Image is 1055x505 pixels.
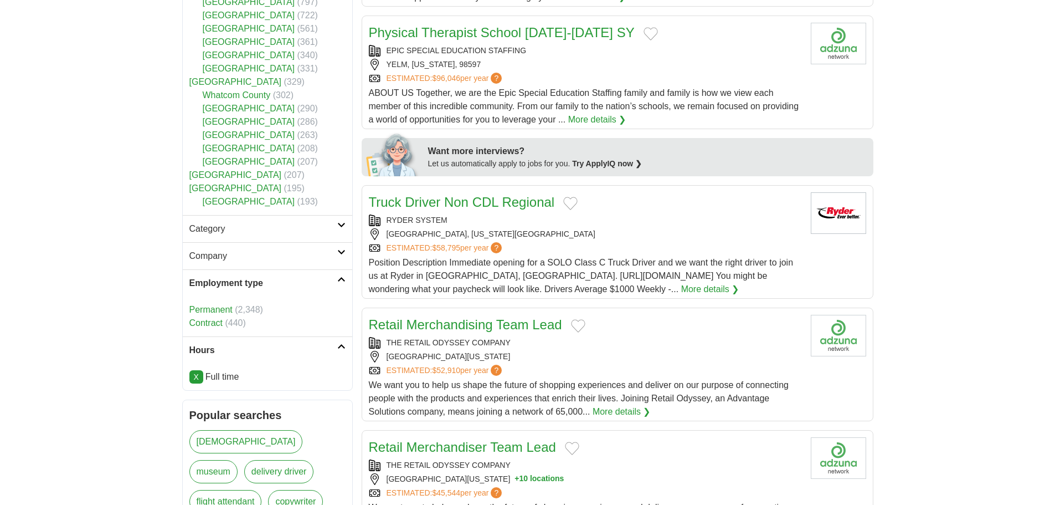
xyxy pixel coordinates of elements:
a: [GEOGRAPHIC_DATA] [203,117,295,126]
a: ESTIMATED:$96,046per year? [387,73,505,84]
div: [GEOGRAPHIC_DATA], [US_STATE][GEOGRAPHIC_DATA] [369,228,802,240]
span: (207) [297,157,318,166]
div: EPIC SPECIAL EDUCATION STAFFING [369,45,802,57]
a: [GEOGRAPHIC_DATA] [189,170,282,180]
h2: Employment type [189,277,337,290]
a: [GEOGRAPHIC_DATA] [203,11,295,20]
span: We want you to help us shape the future of shopping experiences and deliver on our purpose of con... [369,380,789,416]
button: Add to favorite jobs [563,197,578,210]
h2: Hours [189,344,337,357]
a: [GEOGRAPHIC_DATA] [203,104,295,113]
div: [GEOGRAPHIC_DATA][US_STATE] [369,473,802,485]
span: (440) [225,318,245,328]
span: (286) [297,117,318,126]
a: Physical Therapist School [DATE]-[DATE] SY [369,25,635,40]
a: Employment type [183,269,352,297]
div: Want more interviews? [428,145,867,158]
a: [GEOGRAPHIC_DATA] [203,144,295,153]
span: + [514,473,519,485]
a: RYDER SYSTEM [387,216,447,225]
span: Position Description Immediate opening for a SOLO Class C Truck Driver and we want the right driv... [369,258,794,294]
span: (340) [297,50,318,60]
span: $58,795 [432,243,460,252]
span: ? [491,487,502,498]
a: ESTIMATED:$52,910per year? [387,365,505,376]
li: Full time [189,370,346,384]
a: [GEOGRAPHIC_DATA] [203,24,295,33]
span: $52,910 [432,366,460,375]
a: [GEOGRAPHIC_DATA] [203,197,295,206]
img: Company logo [811,23,866,64]
a: Category [183,215,352,242]
h2: Category [189,222,337,236]
img: Company logo [811,315,866,356]
a: More details ❯ [593,405,651,419]
span: ? [491,73,502,84]
span: (195) [284,183,305,193]
a: Retail Merchandising Team Lead [369,317,562,332]
img: Company logo [811,437,866,479]
a: Contract [189,318,223,328]
span: (561) [297,24,318,33]
span: (331) [297,64,318,73]
a: More details ❯ [681,283,739,296]
span: (208) [297,144,318,153]
a: Company [183,242,352,269]
span: (302) [273,90,294,100]
a: Retail Merchandiser Team Lead [369,440,556,455]
a: [GEOGRAPHIC_DATA] [203,37,295,47]
button: Add to favorite jobs [565,442,579,455]
button: Add to favorite jobs [571,319,585,333]
span: (361) [297,37,318,47]
span: (2,348) [235,305,263,314]
a: museum [189,460,238,483]
a: ESTIMATED:$45,544per year? [387,487,505,499]
span: $45,544 [432,488,460,497]
div: Let us automatically apply to jobs for you. [428,158,867,170]
div: YELM, [US_STATE], 98597 [369,59,802,70]
a: More details ❯ [568,113,626,126]
span: (290) [297,104,318,113]
a: [GEOGRAPHIC_DATA] [189,183,282,193]
span: ? [491,365,502,376]
span: (722) [297,11,318,20]
a: ESTIMATED:$58,795per year? [387,242,505,254]
img: apply-iq-scientist.png [366,132,420,176]
span: (193) [297,197,318,206]
a: [GEOGRAPHIC_DATA] [203,157,295,166]
a: Try ApplyIQ now ❯ [572,159,642,168]
a: X [189,370,203,384]
span: (329) [284,77,305,86]
span: $96,046 [432,74,460,83]
div: [GEOGRAPHIC_DATA][US_STATE] [369,351,802,363]
span: ABOUT US Together, we are the Epic Special Education Staffing family and family is how we view ea... [369,88,799,124]
a: delivery driver [244,460,314,483]
h2: Popular searches [189,407,346,424]
div: THE RETAIL ODYSSEY COMPANY [369,460,802,471]
a: Hours [183,336,352,364]
a: [GEOGRAPHIC_DATA] [203,64,295,73]
a: [GEOGRAPHIC_DATA] [203,130,295,140]
div: THE RETAIL ODYSSEY COMPANY [369,337,802,349]
a: Truck Driver Non CDL Regional [369,195,555,210]
img: Ryder System logo [811,192,866,234]
span: (207) [284,170,305,180]
span: (263) [297,130,318,140]
a: [GEOGRAPHIC_DATA] [203,50,295,60]
a: Whatcom County [203,90,271,100]
a: [GEOGRAPHIC_DATA] [189,77,282,86]
a: [DEMOGRAPHIC_DATA] [189,430,303,453]
button: +10 locations [514,473,564,485]
span: ? [491,242,502,253]
h2: Company [189,249,337,263]
button: Add to favorite jobs [644,27,658,40]
a: Permanent [189,305,233,314]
